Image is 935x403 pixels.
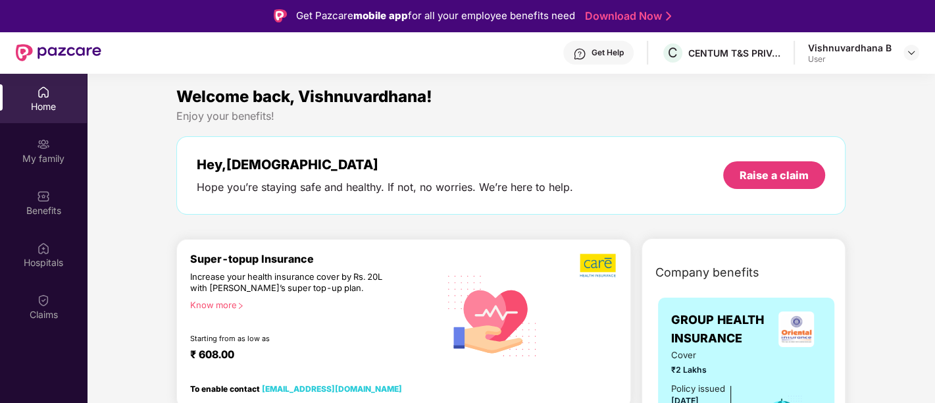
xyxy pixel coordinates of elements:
[808,54,892,65] div: User
[190,348,426,364] div: ₹ 608.00
[778,311,814,347] img: insurerLogo
[274,9,287,22] img: Logo
[190,300,432,309] div: Know more
[688,47,780,59] div: CENTUM T&S PRIVATE LIMITED
[580,253,617,278] img: b5dec4f62d2307b9de63beb79f102df3.png
[585,9,667,23] a: Download Now
[197,157,573,173] div: Hey, [DEMOGRAPHIC_DATA]
[190,334,384,343] div: Starting from as low as
[666,9,671,23] img: Stroke
[176,87,432,106] span: Welcome back, Vishnuvardhana!
[37,190,50,203] img: svg+xml;base64,PHN2ZyBpZD0iQmVuZWZpdHMiIHhtbG5zPSJodHRwOi8vd3d3LnczLm9yZy8yMDAwL3N2ZyIgd2lkdGg9Ij...
[190,253,440,265] div: Super-topup Insurance
[37,242,50,255] img: svg+xml;base64,PHN2ZyBpZD0iSG9zcGl0YWxzIiB4bWxucz0iaHR0cDovL3d3dy53My5vcmcvMjAwMC9zdmciIHdpZHRoPS...
[296,8,575,24] div: Get Pazcare for all your employee benefits need
[671,382,725,396] div: Policy issued
[197,180,573,194] div: Hope you’re staying safe and healthy. If not, no worries. We’re here to help.
[237,302,244,309] span: right
[808,41,892,54] div: Vishnuvardhana B
[37,86,50,99] img: svg+xml;base64,PHN2ZyBpZD0iSG9tZSIgeG1sbnM9Imh0dHA6Ly93d3cudzMub3JnLzIwMDAvc3ZnIiB3aWR0aD0iMjAiIG...
[671,363,742,376] span: ₹2 Lakhs
[655,263,759,282] span: Company benefits
[37,294,50,307] img: svg+xml;base64,PHN2ZyBpZD0iQ2xhaW0iIHhtbG5zPSJodHRwOi8vd3d3LnczLm9yZy8yMDAwL3N2ZyIgd2lkdGg9IjIwIi...
[16,44,101,61] img: New Pazcare Logo
[573,47,586,61] img: svg+xml;base64,PHN2ZyBpZD0iSGVscC0zMngzMiIgeG1sbnM9Imh0dHA6Ly93d3cudzMub3JnLzIwMDAvc3ZnIiB3aWR0aD...
[439,261,545,369] img: svg+xml;base64,PHN2ZyB4bWxucz0iaHR0cDovL3d3dy53My5vcmcvMjAwMC9zdmciIHhtbG5zOnhsaW5rPSJodHRwOi8vd3...
[190,384,402,393] div: To enable contact
[671,348,742,362] span: Cover
[592,47,624,58] div: Get Help
[37,138,50,151] img: svg+xml;base64,PHN2ZyB3aWR0aD0iMjAiIGhlaWdodD0iMjAiIHZpZXdCb3g9IjAgMCAyMCAyMCIgZmlsbD0ibm9uZSIgeG...
[668,45,678,61] span: C
[262,384,402,394] a: [EMAIL_ADDRESS][DOMAIN_NAME]
[740,168,809,182] div: Raise a claim
[190,271,382,294] div: Increase your health insurance cover by Rs. 20L with [PERSON_NAME]’s super top-up plan.
[353,9,408,22] strong: mobile app
[176,109,846,123] div: Enjoy your benefits!
[671,311,771,348] span: GROUP HEALTH INSURANCE
[906,47,917,58] img: svg+xml;base64,PHN2ZyBpZD0iRHJvcGRvd24tMzJ4MzIiIHhtbG5zPSJodHRwOi8vd3d3LnczLm9yZy8yMDAwL3N2ZyIgd2...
